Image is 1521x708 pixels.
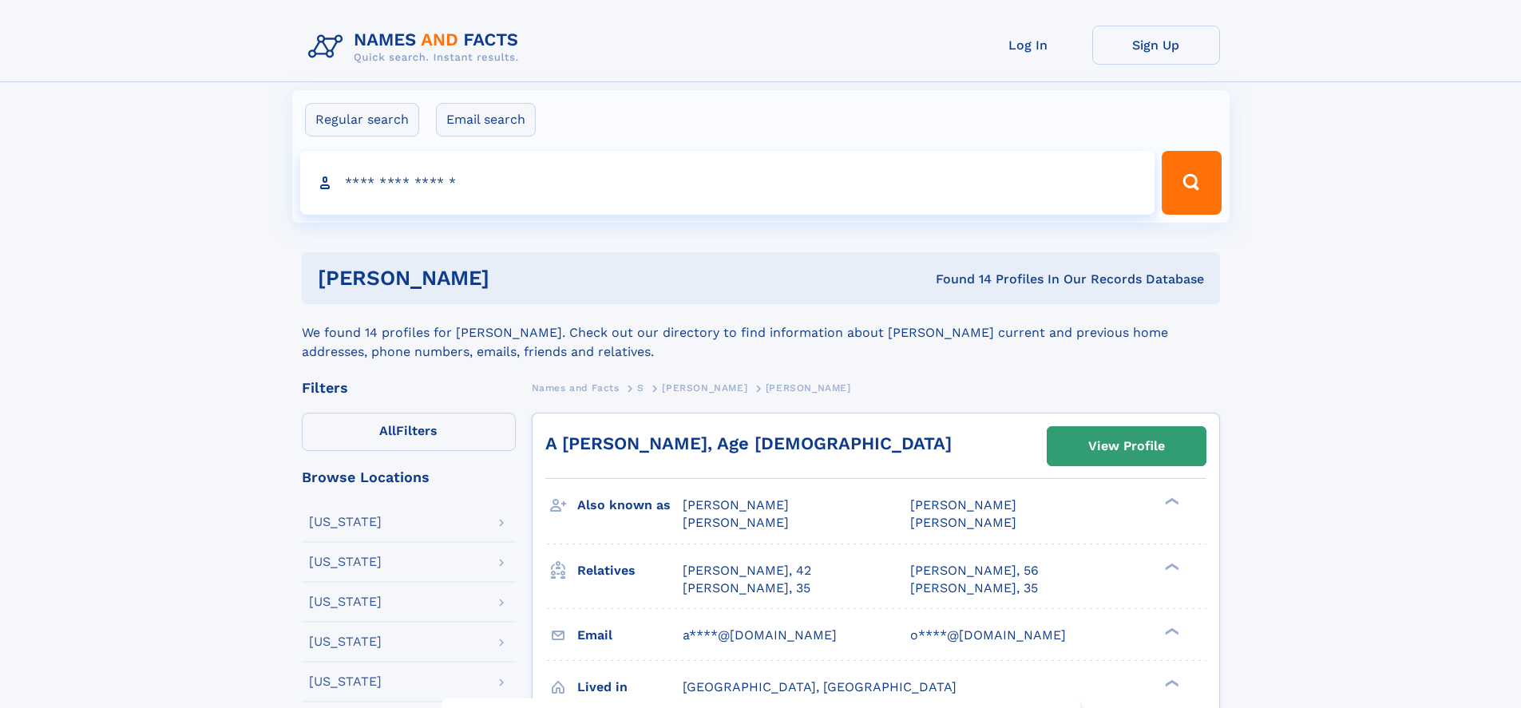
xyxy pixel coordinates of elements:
[910,562,1039,579] a: [PERSON_NAME], 56
[302,26,532,69] img: Logo Names and Facts
[662,382,747,394] span: [PERSON_NAME]
[545,433,952,453] a: A [PERSON_NAME], Age [DEMOGRAPHIC_DATA]
[302,413,516,451] label: Filters
[318,268,713,288] h1: [PERSON_NAME]
[436,103,536,136] label: Email search
[309,595,382,608] div: [US_STATE]
[637,378,644,398] a: S
[305,103,419,136] label: Regular search
[1162,151,1221,215] button: Search Button
[1092,26,1220,65] a: Sign Up
[577,492,683,519] h3: Also known as
[662,378,747,398] a: [PERSON_NAME]
[302,304,1220,362] div: We found 14 profiles for [PERSON_NAME]. Check out our directory to find information about [PERSON...
[1161,678,1180,688] div: ❯
[683,579,810,597] a: [PERSON_NAME], 35
[683,562,811,579] a: [PERSON_NAME], 42
[532,378,620,398] a: Names and Facts
[1088,428,1165,465] div: View Profile
[577,557,683,584] h3: Relatives
[1161,626,1180,636] div: ❯
[1161,496,1180,507] div: ❯
[309,556,382,568] div: [US_STATE]
[712,271,1204,288] div: Found 14 Profiles In Our Records Database
[577,622,683,649] h3: Email
[379,423,396,438] span: All
[577,674,683,701] h3: Lived in
[637,382,644,394] span: S
[766,382,851,394] span: [PERSON_NAME]
[1048,427,1206,465] a: View Profile
[1161,561,1180,572] div: ❯
[300,151,1155,215] input: search input
[910,515,1016,530] span: [PERSON_NAME]
[910,579,1038,597] a: [PERSON_NAME], 35
[309,635,382,648] div: [US_STATE]
[309,675,382,688] div: [US_STATE]
[302,381,516,395] div: Filters
[964,26,1092,65] a: Log In
[309,516,382,528] div: [US_STATE]
[302,470,516,485] div: Browse Locations
[683,679,957,694] span: [GEOGRAPHIC_DATA], [GEOGRAPHIC_DATA]
[683,515,789,530] span: [PERSON_NAME]
[683,497,789,512] span: [PERSON_NAME]
[910,497,1016,512] span: [PERSON_NAME]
